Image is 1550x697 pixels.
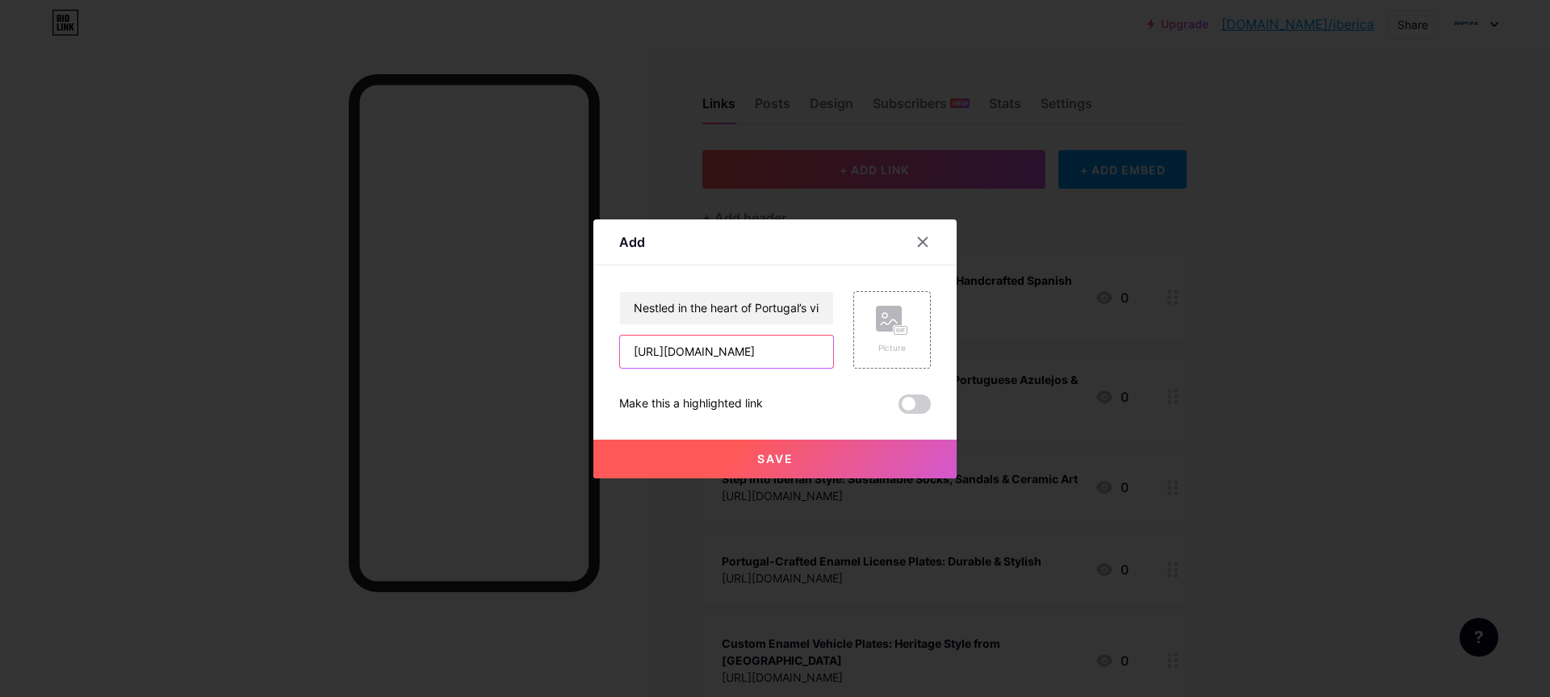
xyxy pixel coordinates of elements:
input: Title [620,292,833,324]
input: URL [620,336,833,368]
div: Make this a highlighted link [619,394,763,414]
button: Save [593,440,957,478]
div: Picture [876,342,908,354]
div: Add [619,232,645,252]
span: Save [757,452,794,465]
